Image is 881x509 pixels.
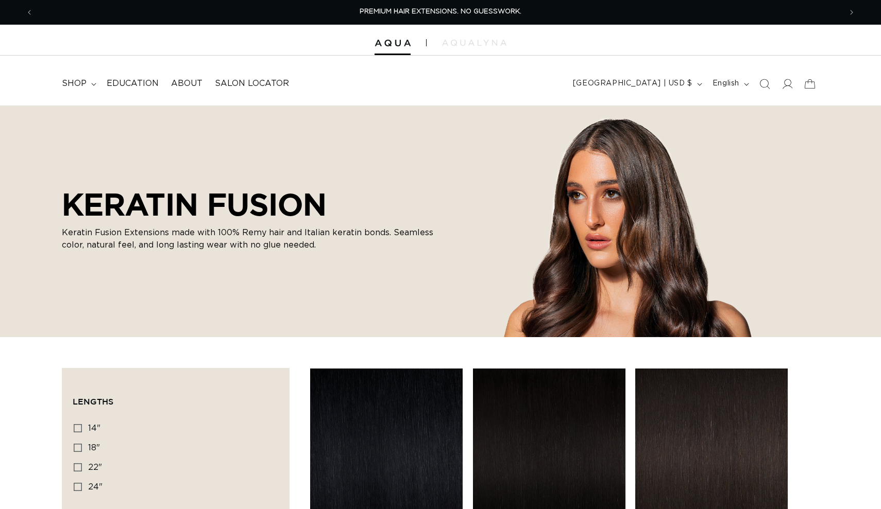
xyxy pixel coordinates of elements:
[56,72,100,95] summary: shop
[215,78,289,89] span: Salon Locator
[88,483,103,491] span: 24"
[442,40,506,46] img: aqualyna.com
[18,3,41,22] button: Previous announcement
[360,8,521,15] span: PREMIUM HAIR EXTENSIONS. NO GUESSWORK.
[73,397,113,406] span: Lengths
[753,73,776,95] summary: Search
[62,186,453,222] h2: KERATIN FUSION
[840,3,863,22] button: Next announcement
[209,72,295,95] a: Salon Locator
[88,463,102,471] span: 22"
[100,72,165,95] a: Education
[107,78,159,89] span: Education
[713,78,739,89] span: English
[375,40,411,47] img: Aqua Hair Extensions
[62,78,87,89] span: shop
[62,226,453,251] p: Keratin Fusion Extensions made with 100% Remy hair and Italian keratin bonds. Seamless color, nat...
[573,78,692,89] span: [GEOGRAPHIC_DATA] | USD $
[171,78,202,89] span: About
[73,379,279,416] summary: Lengths (0 selected)
[88,444,100,452] span: 18"
[88,424,100,432] span: 14"
[567,74,706,94] button: [GEOGRAPHIC_DATA] | USD $
[165,72,209,95] a: About
[706,74,753,94] button: English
